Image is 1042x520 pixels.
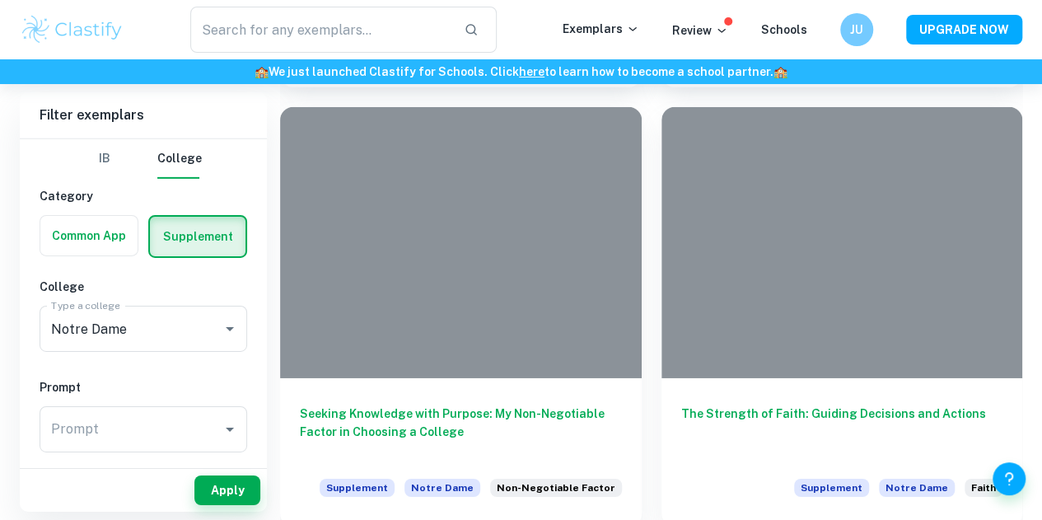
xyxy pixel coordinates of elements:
span: Notre Dame [879,479,955,497]
span: 🏫 [773,65,787,78]
label: Type a college [51,298,119,312]
button: Open [218,418,241,441]
h6: Prompt [40,378,247,396]
span: Supplement [794,479,869,497]
button: JU [840,13,873,46]
button: UPGRADE NOW [906,15,1022,45]
div: Everyone has different priorities when considering their higher education options and building th... [490,479,622,507]
p: Exemplars [563,20,639,38]
p: Review [672,21,728,40]
h6: The Strength of Faith: Guiding Decisions and Actions [681,405,1003,459]
img: Clastify logo [20,13,124,46]
button: Open [218,317,241,340]
button: Apply [194,475,260,505]
input: Search for any exemplars... [190,7,451,53]
span: Supplement [320,479,395,497]
div: How does faith influence the decisions you make? [965,479,1002,507]
span: 🏫 [255,65,269,78]
a: here [519,65,544,78]
h6: We just launched Clastify for Schools. Click to learn how to become a school partner. [3,63,1039,81]
h6: College [40,278,247,296]
h6: JU [848,21,867,39]
a: Schools [761,23,807,36]
span: Non-Negotiable Factor [497,480,615,495]
h6: Filter exemplars [20,92,267,138]
h6: Seeking Knowledge with Purpose: My Non-Negotiable Factor in Choosing a College [300,405,622,459]
h6: Category [40,187,247,205]
button: Help and Feedback [993,462,1026,495]
span: Notre Dame [404,479,480,497]
button: Supplement [150,217,245,256]
div: Filter type choice [85,139,202,179]
button: College [157,139,202,179]
button: IB [85,139,124,179]
span: Faith [971,480,996,495]
button: Common App [40,216,138,255]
